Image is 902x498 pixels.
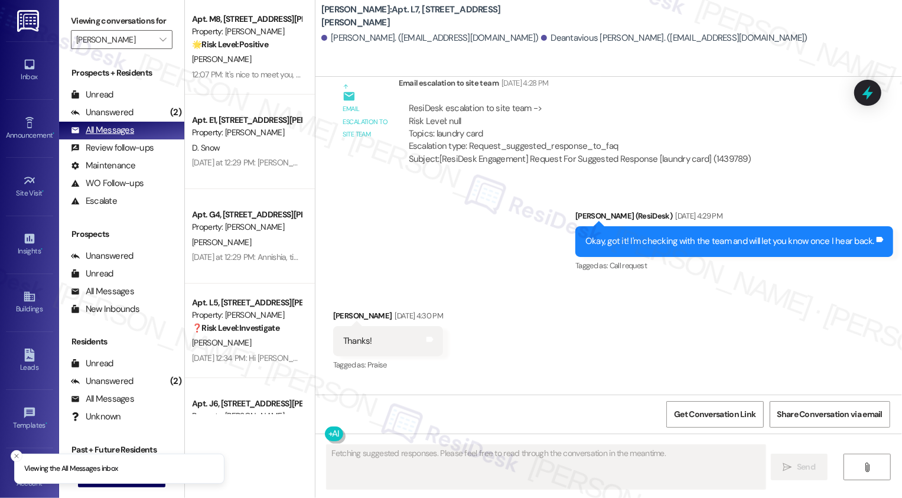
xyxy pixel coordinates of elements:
[71,285,134,298] div: All Messages
[11,450,22,462] button: Close toast
[71,357,113,370] div: Unread
[192,114,301,126] div: Apt. E1, [STREET_ADDRESS][PERSON_NAME]
[71,195,117,207] div: Escalate
[192,410,301,422] div: Property: [PERSON_NAME]
[863,463,872,472] i: 
[6,403,53,435] a: Templates •
[71,124,134,136] div: All Messages
[71,142,154,154] div: Review follow-ups
[192,297,301,309] div: Apt. L5, [STREET_ADDRESS][PERSON_NAME]
[192,323,279,333] strong: ❓ Risk Level: Investigate
[192,337,251,348] span: [PERSON_NAME]
[192,309,301,321] div: Property: [PERSON_NAME]
[6,229,53,261] a: Insights •
[159,35,166,44] i: 
[392,310,443,322] div: [DATE] 4:30 PM
[192,25,301,38] div: Property: [PERSON_NAME]
[71,106,133,119] div: Unanswered
[192,39,268,50] strong: 🌟 Risk Level: Positive
[192,398,301,410] div: Apt. J6, [STREET_ADDRESS][PERSON_NAME]
[59,67,184,79] div: Prospects + Residents
[6,54,53,86] a: Inbox
[192,54,251,64] span: [PERSON_NAME]
[71,160,136,172] div: Maintenance
[333,356,443,373] div: Tagged as:
[192,221,301,233] div: Property: [PERSON_NAME]
[192,353,749,363] div: [DATE] 12:34 PM: Hi [PERSON_NAME], thanks for sharing those images! They're really helpful. I'll ...
[333,310,443,326] div: [PERSON_NAME]
[192,237,251,248] span: [PERSON_NAME]
[59,336,184,348] div: Residents
[499,77,549,89] div: [DATE] 4:28 PM
[674,408,756,421] span: Get Conversation Link
[192,142,220,153] span: D. Snow
[41,245,43,253] span: •
[43,187,44,196] span: •
[71,375,133,388] div: Unanswered
[192,126,301,139] div: Property: [PERSON_NAME]
[71,177,144,190] div: WO Follow-ups
[321,4,558,29] b: [PERSON_NAME]: Apt. L7, [STREET_ADDRESS][PERSON_NAME]
[45,419,47,428] span: •
[192,13,301,25] div: Apt. M8, [STREET_ADDRESS][PERSON_NAME]
[53,129,54,138] span: •
[666,401,763,428] button: Get Conversation Link
[24,464,118,474] p: Viewing the All Messages inbox
[343,335,372,347] div: Thanks!
[71,12,172,30] label: Viewing conversations for
[541,32,807,44] div: Deantavious [PERSON_NAME]. ([EMAIL_ADDRESS][DOMAIN_NAME])
[575,257,893,274] div: Tagged as:
[327,445,766,489] textarea: Fetching suggested responses. Please feel free to read through the conversation in the meantime.
[770,401,890,428] button: Share Conversation via email
[343,103,389,141] div: Email escalation to site team
[6,345,53,377] a: Leads
[610,261,647,271] span: Call request
[71,393,134,405] div: All Messages
[71,268,113,280] div: Unread
[17,10,41,32] img: ResiDesk Logo
[167,103,184,122] div: (2)
[585,235,874,248] div: Okay, got it! I'm checking with the team and will let you know once I hear back.
[6,171,53,203] a: Site Visit •
[6,287,53,318] a: Buildings
[76,30,154,49] input: All communities
[367,360,387,370] span: Praise
[575,210,893,226] div: [PERSON_NAME] (ResiDesk)
[777,408,883,421] span: Share Conversation via email
[192,69,894,80] div: 12:07 PM: It's nice to meet you, [PERSON_NAME]! Thank you for confirming your work order. If you ...
[71,411,121,423] div: Unknown
[6,461,53,493] a: Account
[71,250,133,262] div: Unanswered
[71,303,139,315] div: New Inbounds
[59,444,184,456] div: Past + Future Residents
[321,32,539,44] div: [PERSON_NAME]. ([EMAIL_ADDRESS][DOMAIN_NAME])
[59,228,184,240] div: Prospects
[409,153,751,165] div: Subject: [ResiDesk Engagement] Request For Suggested Response [laundry card] (1439789)
[672,210,722,222] div: [DATE] 4:29 PM
[71,89,113,101] div: Unread
[192,209,301,221] div: Apt. G4, [STREET_ADDRESS][PERSON_NAME]
[797,461,815,473] span: Send
[167,372,184,390] div: (2)
[783,463,792,472] i: 
[771,454,828,480] button: Send
[399,77,761,93] div: Email escalation to site team
[409,102,751,153] div: ResiDesk escalation to site team -> Risk Level: null Topics: laundry card Escalation type: Reques...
